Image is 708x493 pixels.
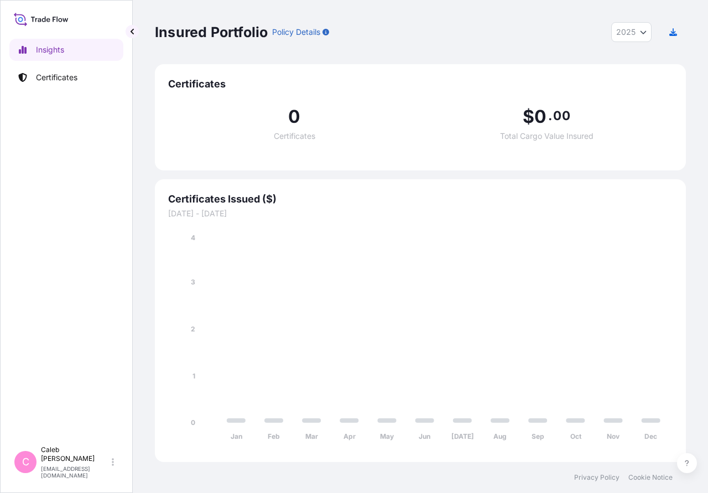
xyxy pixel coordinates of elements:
tspan: Apr [343,432,356,440]
span: C [22,456,29,468]
tspan: Dec [644,432,657,440]
span: [DATE] - [DATE] [168,208,673,219]
tspan: Mar [305,432,318,440]
a: Certificates [9,66,123,89]
span: 0 [534,108,546,126]
p: Caleb [PERSON_NAME] [41,445,110,463]
tspan: Nov [607,432,620,440]
span: Certificates [274,132,315,140]
span: Total Cargo Value Insured [500,132,594,140]
tspan: Sep [532,432,544,440]
a: Insights [9,39,123,61]
p: Certificates [36,72,77,83]
p: Insights [36,44,64,55]
button: Year Selector [611,22,652,42]
p: [EMAIL_ADDRESS][DOMAIN_NAME] [41,465,110,479]
tspan: Jun [419,432,430,440]
tspan: Jan [231,432,242,440]
tspan: 2 [191,325,195,333]
span: . [548,111,552,120]
a: Privacy Policy [574,473,619,482]
tspan: [DATE] [451,432,474,440]
span: Certificates [168,77,673,91]
tspan: 1 [192,372,195,380]
tspan: 3 [191,278,195,286]
span: 00 [553,111,570,120]
tspan: Oct [570,432,582,440]
p: Policy Details [272,27,320,38]
p: Insured Portfolio [155,23,268,41]
tspan: Aug [493,432,507,440]
tspan: 0 [191,418,195,427]
tspan: 4 [191,233,195,242]
span: Certificates Issued ($) [168,193,673,206]
a: Cookie Notice [628,473,673,482]
span: 0 [288,108,300,126]
span: $ [523,108,534,126]
tspan: Feb [268,432,280,440]
tspan: May [380,432,394,440]
span: 2025 [616,27,636,38]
